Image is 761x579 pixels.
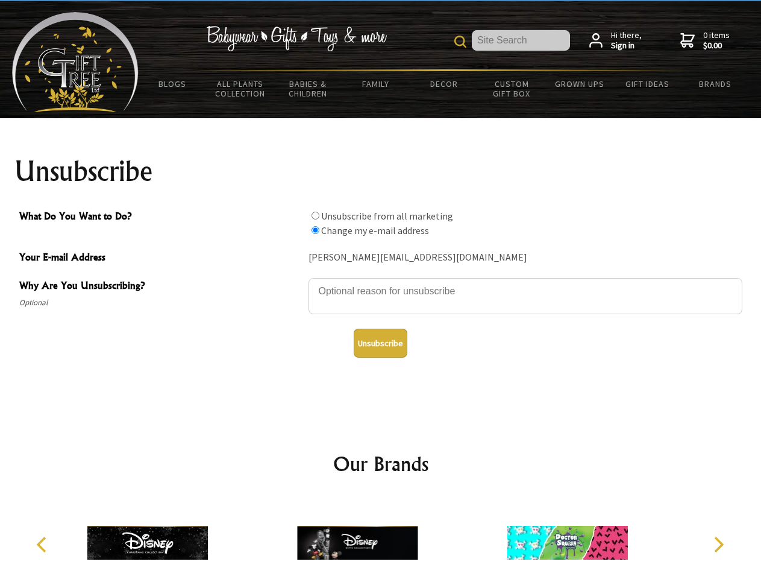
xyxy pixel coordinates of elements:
[321,210,453,222] label: Unsubscribe from all marketing
[589,30,642,51] a: Hi there,Sign in
[354,329,407,358] button: Unsubscribe
[19,209,302,226] span: What Do You Want to Do?
[342,71,410,96] a: Family
[30,531,57,558] button: Previous
[207,71,275,106] a: All Plants Collection
[613,71,681,96] a: Gift Ideas
[472,30,570,51] input: Site Search
[24,449,738,478] h2: Our Brands
[19,296,302,310] span: Optional
[321,224,429,236] label: Change my e-mail address
[206,26,387,51] img: Babywear - Gifts - Toys & more
[12,12,139,112] img: Babyware - Gifts - Toys and more...
[705,531,731,558] button: Next
[274,71,342,106] a: Babies & Children
[19,250,302,267] span: Your E-mail Address
[14,157,747,186] h1: Unsubscribe
[703,30,730,51] span: 0 items
[308,248,742,267] div: [PERSON_NAME][EMAIL_ADDRESS][DOMAIN_NAME]
[308,278,742,314] textarea: Why Are You Unsubscribing?
[410,71,478,96] a: Decor
[611,40,642,51] strong: Sign in
[478,71,546,106] a: Custom Gift Box
[312,226,319,234] input: What Do You Want to Do?
[681,71,750,96] a: Brands
[19,278,302,296] span: Why Are You Unsubscribing?
[312,212,319,220] input: What Do You Want to Do?
[545,71,613,96] a: Grown Ups
[680,30,730,51] a: 0 items$0.00
[139,71,207,96] a: BLOGS
[703,40,730,51] strong: $0.00
[454,36,466,48] img: product search
[611,30,642,51] span: Hi there,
